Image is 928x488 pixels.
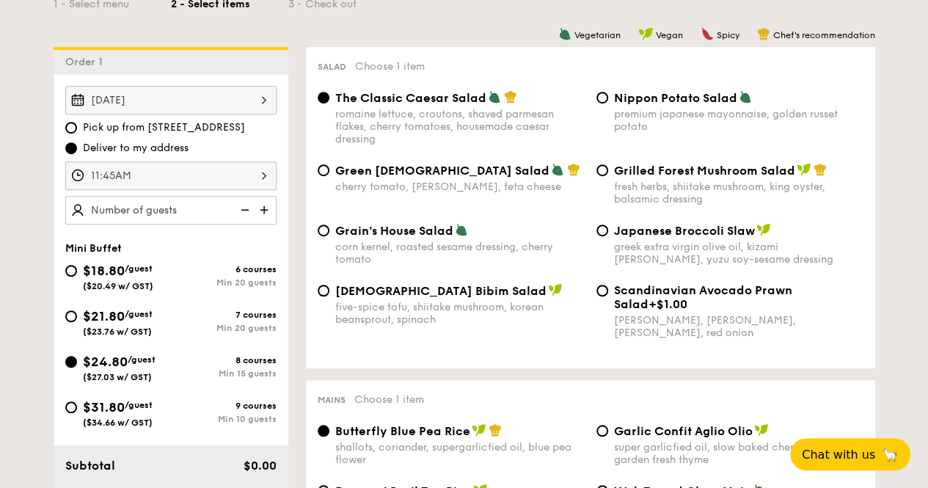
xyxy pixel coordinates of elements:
[83,281,153,291] span: ($20.49 w/ GST)
[318,164,329,176] input: Green [DEMOGRAPHIC_DATA] Saladcherry tomato, [PERSON_NAME], feta cheese
[489,423,502,437] img: icon-chef-hat.a58ddaea.svg
[335,91,486,105] span: The Classic Caesar Salad
[65,401,77,413] input: $31.80/guest($34.66 w/ GST)9 coursesMin 10 guests
[614,108,863,133] div: premium japanese mayonnaise, golden russet potato
[318,92,329,103] input: The Classic Caesar Saladromaine lettuce, croutons, shaved parmesan flakes, cherry tomatoes, house...
[773,30,875,40] span: Chef's recommendation
[455,223,468,236] img: icon-vegetarian.fe4039eb.svg
[125,309,153,319] span: /guest
[335,424,470,438] span: Butterfly Blue Pea Rice
[335,181,585,193] div: cherry tomato, [PERSON_NAME], feta cheese
[65,56,109,68] span: Order 1
[596,425,608,437] input: Garlic Confit Aglio Oliosuper garlicfied oil, slow baked cherry tomatoes, garden fresh thyme
[614,241,863,266] div: greek extra virgin olive oil, kizami [PERSON_NAME], yuzu soy-sesame dressing
[335,241,585,266] div: corn kernel, roasted sesame dressing, cherry tomato
[65,122,77,134] input: Pick up from [STREET_ADDRESS]
[754,423,769,437] img: icon-vegan.f8ff3823.svg
[65,142,77,154] input: Deliver to my address
[881,446,899,463] span: 🦙
[171,323,277,333] div: Min 20 guests
[65,310,77,322] input: $21.80/guest($23.76 w/ GST)7 coursesMin 20 guests
[335,441,585,466] div: shallots, coriander, supergarlicfied oil, blue pea flower
[757,27,770,40] img: icon-chef-hat.a58ddaea.svg
[574,30,621,40] span: Vegetarian
[548,283,563,296] img: icon-vegan.f8ff3823.svg
[83,399,125,415] span: $31.80
[614,441,863,466] div: super garlicfied oil, slow baked cherry tomatoes, garden fresh thyme
[125,263,153,274] span: /guest
[355,60,425,73] span: Choose 1 item
[335,284,547,298] span: [DEMOGRAPHIC_DATA] Bibim Salad
[596,164,608,176] input: Grilled Forest Mushroom Saladfresh herbs, shiitake mushroom, king oyster, balsamic dressing
[65,161,277,190] input: Event time
[614,164,795,178] span: Grilled Forest Mushroom Salad
[614,424,753,438] span: Garlic Confit Aglio Olio
[504,90,517,103] img: icon-chef-hat.a58ddaea.svg
[65,196,277,225] input: Number of guests
[551,163,564,176] img: icon-vegetarian.fe4039eb.svg
[83,263,125,279] span: $18.80
[802,448,875,462] span: Chat with us
[614,283,792,311] span: Scandinavian Avocado Prawn Salad
[797,163,811,176] img: icon-vegan.f8ff3823.svg
[318,225,329,236] input: Grain's House Saladcorn kernel, roasted sesame dressing, cherry tomato
[488,90,501,103] img: icon-vegetarian.fe4039eb.svg
[171,310,277,320] div: 7 courses
[614,224,755,238] span: Japanese Broccoli Slaw
[243,459,276,473] span: $0.00
[614,181,863,205] div: fresh herbs, shiitake mushroom, king oyster, balsamic dressing
[83,141,189,156] span: Deliver to my address
[558,27,571,40] img: icon-vegetarian.fe4039eb.svg
[596,285,608,296] input: Scandinavian Avocado Prawn Salad+$1.00[PERSON_NAME], [PERSON_NAME], [PERSON_NAME], red onion
[318,285,329,296] input: [DEMOGRAPHIC_DATA] Bibim Saladfive-spice tofu, shiitake mushroom, korean beansprout, spinach
[255,196,277,224] img: icon-add.58712e84.svg
[614,314,863,339] div: [PERSON_NAME], [PERSON_NAME], [PERSON_NAME], red onion
[790,438,910,470] button: Chat with us🦙
[171,355,277,365] div: 8 courses
[65,459,115,473] span: Subtotal
[233,196,255,224] img: icon-reduce.1d2dbef1.svg
[335,108,585,145] div: romaine lettuce, croutons, shaved parmesan flakes, cherry tomatoes, housemade caesar dressing
[171,264,277,274] div: 6 courses
[638,27,653,40] img: icon-vegan.f8ff3823.svg
[65,242,122,255] span: Mini Buffet
[614,91,737,105] span: Nippon Potato Salad
[83,354,128,370] span: $24.80
[335,164,549,178] span: Green [DEMOGRAPHIC_DATA] Salad
[596,92,608,103] input: Nippon Potato Saladpremium japanese mayonnaise, golden russet potato
[335,224,453,238] span: Grain's House Salad
[656,30,683,40] span: Vegan
[83,308,125,324] span: $21.80
[756,223,771,236] img: icon-vegan.f8ff3823.svg
[354,393,424,406] span: Choose 1 item
[65,265,77,277] input: $18.80/guest($20.49 w/ GST)6 coursesMin 20 guests
[335,301,585,326] div: five-spice tofu, shiitake mushroom, korean beansprout, spinach
[171,277,277,288] div: Min 20 guests
[83,327,152,337] span: ($23.76 w/ GST)
[65,356,77,368] input: $24.80/guest($27.03 w/ GST)8 coursesMin 15 guests
[171,401,277,411] div: 9 courses
[472,423,486,437] img: icon-vegan.f8ff3823.svg
[171,368,277,379] div: Min 15 guests
[83,120,245,135] span: Pick up from [STREET_ADDRESS]
[128,354,156,365] span: /guest
[596,225,608,236] input: Japanese Broccoli Slawgreek extra virgin olive oil, kizami [PERSON_NAME], yuzu soy-sesame dressing
[83,418,153,428] span: ($34.66 w/ GST)
[318,425,329,437] input: Butterfly Blue Pea Riceshallots, coriander, supergarlicfied oil, blue pea flower
[318,62,346,72] span: Salad
[83,372,152,382] span: ($27.03 w/ GST)
[701,27,714,40] img: icon-spicy.37a8142b.svg
[814,163,827,176] img: icon-chef-hat.a58ddaea.svg
[125,400,153,410] span: /guest
[739,90,752,103] img: icon-vegetarian.fe4039eb.svg
[648,297,687,311] span: +$1.00
[318,395,346,405] span: Mains
[65,86,277,114] input: Event date
[171,414,277,424] div: Min 10 guests
[567,163,580,176] img: icon-chef-hat.a58ddaea.svg
[717,30,739,40] span: Spicy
